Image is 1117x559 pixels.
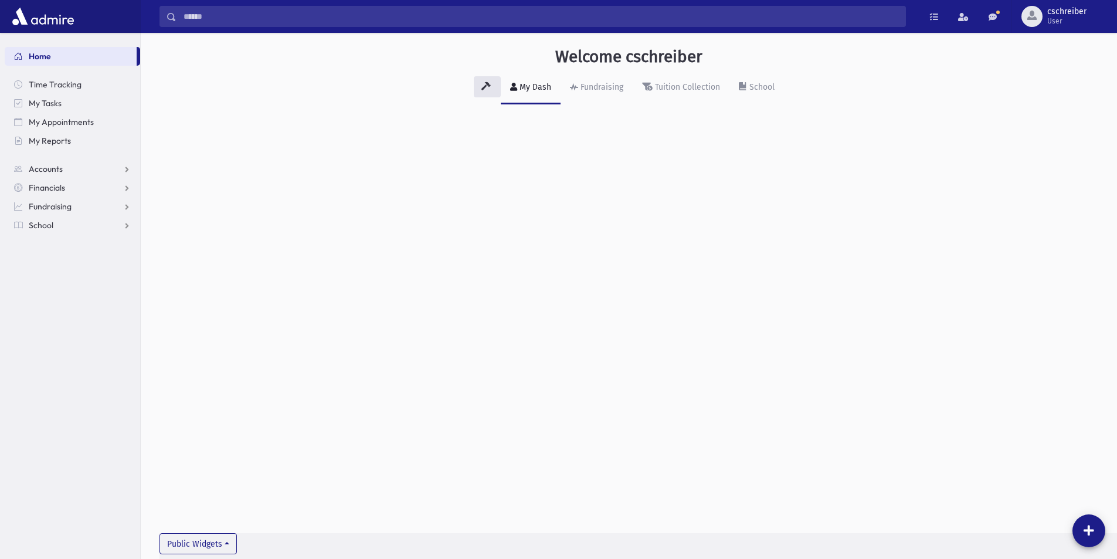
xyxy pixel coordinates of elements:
span: User [1047,16,1087,26]
div: Fundraising [578,82,623,92]
span: Fundraising [29,201,72,212]
a: My Dash [501,72,561,104]
span: My Appointments [29,117,94,127]
span: Time Tracking [29,79,82,90]
a: Tuition Collection [633,72,729,104]
a: School [729,72,784,104]
span: School [29,220,53,231]
img: AdmirePro [9,5,77,28]
a: My Reports [5,131,140,150]
span: Financials [29,182,65,193]
a: Financials [5,178,140,197]
h3: Welcome cschreiber [555,47,702,67]
input: Search [176,6,905,27]
span: cschreiber [1047,7,1087,16]
a: My Tasks [5,94,140,113]
span: Accounts [29,164,63,174]
a: My Appointments [5,113,140,131]
a: Time Tracking [5,75,140,94]
a: Fundraising [561,72,633,104]
div: School [747,82,775,92]
span: My Reports [29,135,71,146]
div: Tuition Collection [653,82,720,92]
span: My Tasks [29,98,62,109]
a: Fundraising [5,197,140,216]
a: Accounts [5,160,140,178]
a: School [5,216,140,235]
div: My Dash [517,82,551,92]
a: Home [5,47,137,66]
span: Home [29,51,51,62]
button: Public Widgets [159,533,237,554]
